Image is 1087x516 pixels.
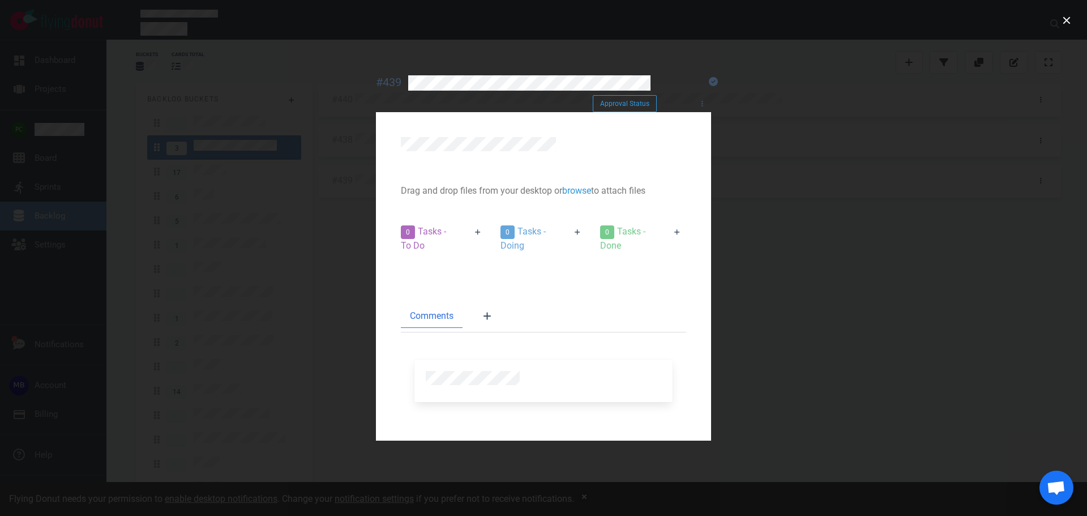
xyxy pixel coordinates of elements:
[593,95,657,112] button: Approval Status
[401,185,562,196] span: Drag and drop files from your desktop or
[376,75,401,89] div: #439
[591,185,645,196] span: to attach files
[410,309,453,323] span: Comments
[1058,11,1076,29] button: close
[500,226,546,251] span: Tasks - Doing
[562,185,591,196] a: browse
[600,225,614,239] span: 0
[500,225,515,239] span: 0
[1039,471,1073,505] a: Open de chat
[401,226,446,251] span: Tasks - To Do
[600,226,645,251] span: Tasks - Done
[401,225,415,239] span: 0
